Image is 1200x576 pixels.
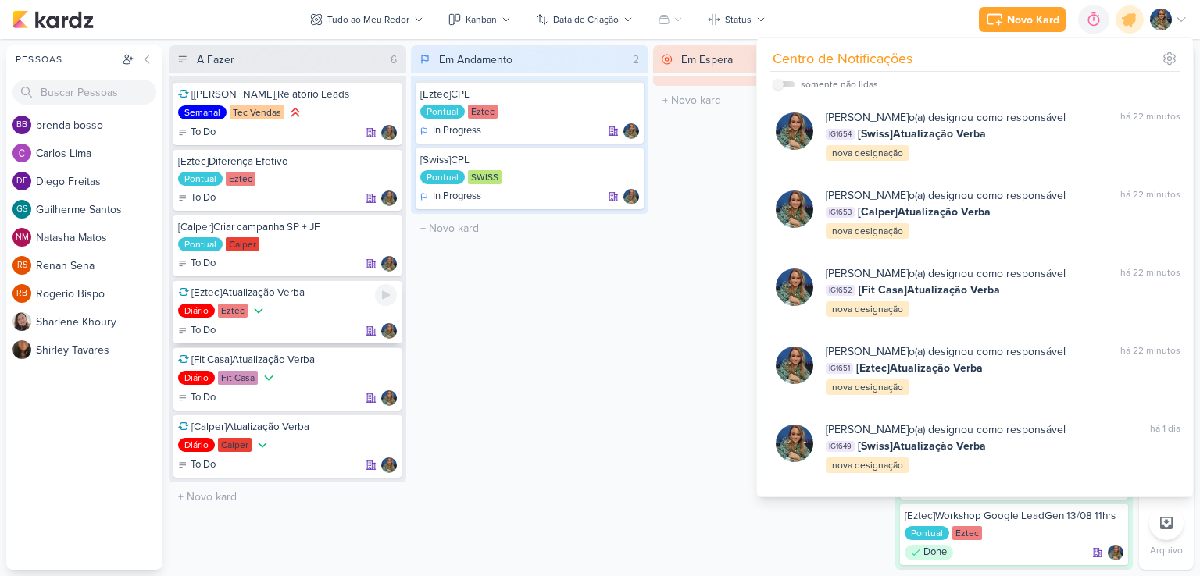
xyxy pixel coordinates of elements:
div: há 22 minutos [1120,187,1180,204]
div: N a t a s h a M a t o s [36,229,162,246]
p: bb [16,121,27,130]
div: Responsável: Isabella Gutierres [381,323,397,339]
div: Centro de Notificações [773,48,912,69]
div: Pontual [420,105,465,119]
div: R e n a n S e n a [36,258,162,274]
div: R o g e r i o B i s p o [36,286,162,302]
div: Responsável: Isabella Gutierres [381,190,397,206]
b: [PERSON_NAME] [826,189,909,202]
div: Pontual [905,526,949,540]
div: Guilherme Santos [12,200,31,219]
img: Isabella Gutierres [776,347,813,384]
img: Shirley Tavares [12,340,31,359]
div: SWISS [468,170,502,184]
div: há 22 minutos [1120,265,1180,282]
div: Diário [178,304,215,318]
img: Isabella Gutierres [776,112,813,150]
div: o(a) designou como responsável [826,421,1066,438]
div: Done [905,545,953,560]
p: To Do [191,457,216,473]
div: o(a) designou como responsável [826,187,1066,204]
div: Calper [226,237,259,251]
img: Isabella Gutierres [381,190,397,206]
div: Prioridade Alta [287,105,303,120]
p: RB [16,290,27,298]
b: [PERSON_NAME] [826,111,909,124]
span: [Swiss]Atualização Verba [858,438,986,454]
div: Eztec [226,172,255,186]
div: S h a r l e n e K h o u r y [36,314,162,330]
div: Ligar relógio [375,284,397,306]
div: brenda bosso [12,116,31,134]
span: [Calper]Atualização Verba [858,204,991,220]
div: há 1 dia [1150,421,1180,438]
img: Isabella Gutierres [381,323,397,339]
div: [Swiss]CPL [420,153,639,167]
div: nova designação [826,145,909,161]
span: [Fit Casa]Atualização Verba [859,282,1000,298]
div: Responsável: Isabella Gutierres [1108,545,1123,560]
div: Responsável: Isabella Gutierres [381,125,397,140]
input: + Novo kard [172,485,403,508]
button: Novo Kard [979,7,1066,32]
b: [PERSON_NAME] [826,267,909,280]
div: In Progress [420,123,481,139]
div: To Do [178,390,216,406]
p: To Do [191,323,216,339]
img: Isabella Gutierres [381,125,397,140]
div: Fit Casa [218,371,258,385]
input: Buscar Pessoas [12,80,156,105]
div: [Eztec]Workshop Google LeadGen 13/08 11hrs [905,509,1123,523]
div: 6 [384,52,403,68]
div: [Tec Vendas]Relatório Leads [178,87,397,101]
img: Carlos Lima [12,144,31,162]
input: + Novo kard [414,217,645,240]
div: Eztec [468,105,498,119]
div: Eztec [218,304,248,318]
div: o(a) designou como responsável [826,109,1066,126]
div: Eztec [952,526,982,540]
img: Isabella Gutierres [1150,9,1172,30]
div: To Do [178,125,216,140]
p: GS [16,205,27,214]
div: In Progress [420,189,481,204]
div: Rogerio Bispo [12,284,31,303]
div: somente não lidas [801,77,878,91]
span: IG1653 [826,207,855,218]
p: DF [16,177,27,186]
div: há 22 minutos [1120,343,1180,360]
img: Isabella Gutierres [776,268,813,306]
img: Isabella Gutierres [623,189,639,204]
div: Diego Freitas [12,172,31,190]
p: In Progress [433,123,481,139]
div: o(a) designou como responsável [826,265,1066,282]
b: [PERSON_NAME] [826,423,909,436]
div: Responsável: Isabella Gutierres [623,123,639,139]
img: Isabella Gutierres [776,425,813,462]
div: Prioridade Baixa [261,370,277,386]
div: Responsável: Isabella Gutierres [381,390,397,406]
p: To Do [191,390,216,406]
div: Em Espera [681,52,733,68]
div: [Eztec]Diferença Efetivo [178,155,397,169]
div: Semanal [178,105,227,119]
div: Responsável: Isabella Gutierres [381,457,397,473]
div: há 22 minutos [1120,109,1180,126]
div: [Fit Casa]Atualização Verba [178,353,397,367]
div: Calper [218,438,252,452]
b: [PERSON_NAME] [826,345,909,358]
p: NM [16,233,29,242]
span: [Eztec]Atualização Verba [856,360,983,376]
span: [Swiss]Atualização Verba [858,126,986,142]
input: + Novo kard [656,89,887,112]
div: [Eztec]CPL [420,87,639,101]
div: To Do [178,323,216,339]
div: D i e g o F r e i t a s [36,173,162,190]
p: Arquivo [1150,543,1183,557]
p: RS [17,261,27,270]
p: To Do [191,190,216,206]
div: nova designação [826,457,909,473]
div: Prioridade Baixa [255,437,270,453]
div: [Calper]Atualização Verba [178,420,397,434]
p: To Do [191,125,216,140]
